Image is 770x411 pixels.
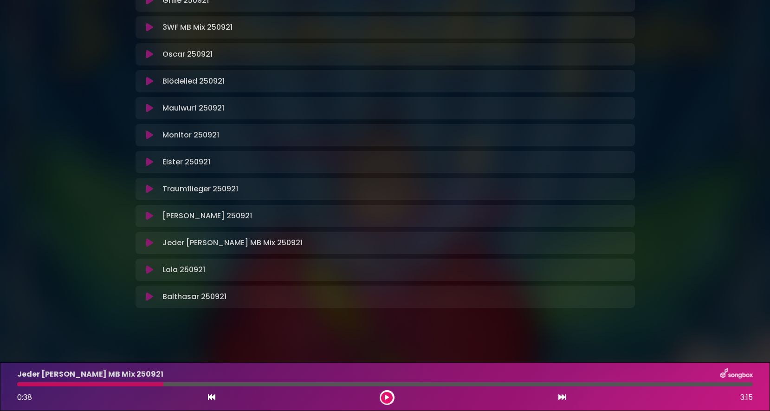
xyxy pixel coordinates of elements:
[162,76,225,87] p: Blödelied 250921
[162,264,205,275] p: Lola 250921
[162,130,219,141] p: Monitor 250921
[162,22,233,33] p: 3WF MB Mix 250921
[162,157,210,168] p: Elster 250921
[162,210,252,222] p: [PERSON_NAME] 250921
[162,49,213,60] p: Oscar 250921
[162,183,238,195] p: Traumflieger 250921
[162,103,224,114] p: Maulwurf 250921
[162,291,226,302] p: Balthasar 250921
[162,237,303,248] p: Jeder [PERSON_NAME] MB Mix 250921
